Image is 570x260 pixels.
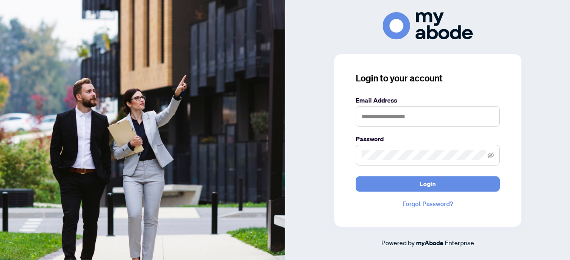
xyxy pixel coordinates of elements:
label: Email Address [356,95,500,105]
a: Forgot Password? [356,199,500,209]
span: Powered by [381,238,415,247]
h3: Login to your account [356,72,500,85]
span: Login [420,177,436,191]
button: Login [356,176,500,192]
span: Enterprise [445,238,474,247]
label: Password [356,134,500,144]
img: ma-logo [383,12,473,40]
a: myAbode [416,238,443,248]
span: eye-invisible [488,152,494,158]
